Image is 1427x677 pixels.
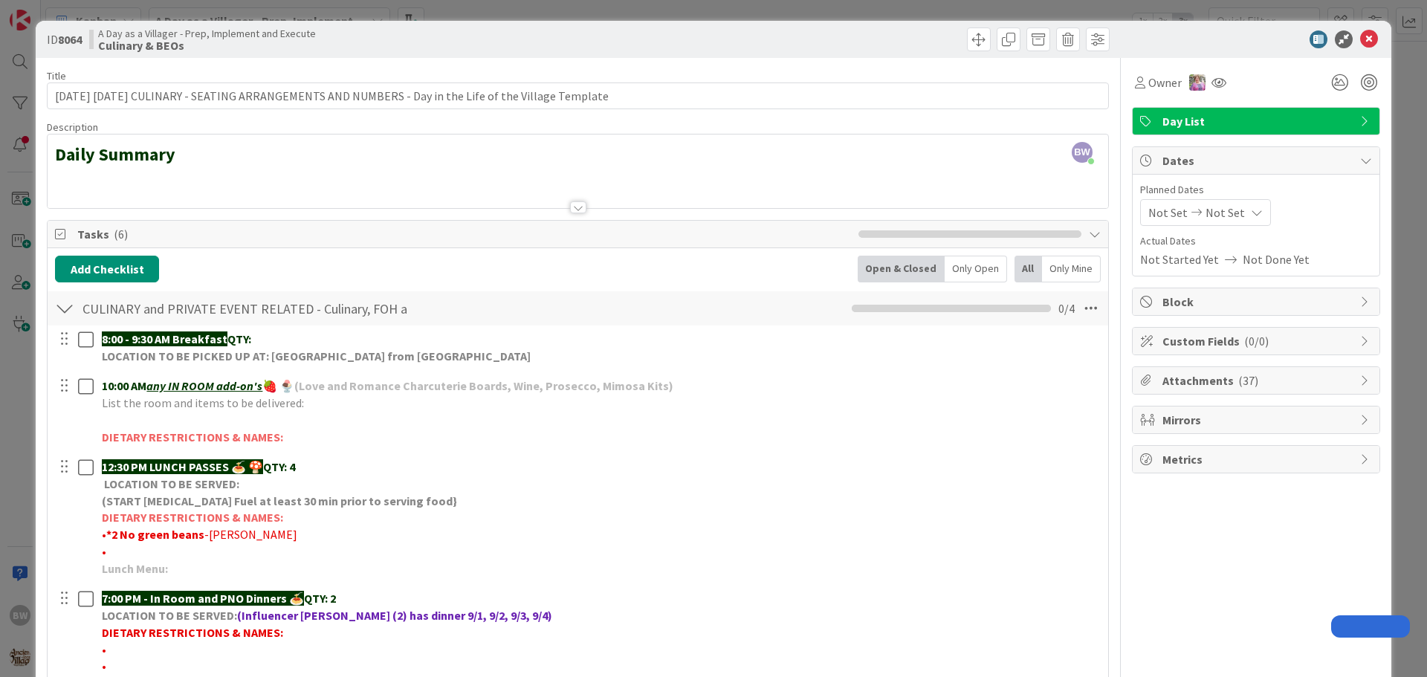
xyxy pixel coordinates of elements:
img: OM [1189,74,1206,91]
strong: *2 No green beans [106,527,204,542]
span: Day List [1162,112,1353,130]
div: All [1015,256,1042,282]
span: A Day as a Villager - Prep, Implement and Execute [98,27,316,39]
strong: (Influencer [PERSON_NAME] (2) has dinner 9/1, 9/2, 9/3, 9/4) [237,608,552,623]
span: 0 / 4 [1058,299,1075,317]
span: ( 0/0 ) [1244,334,1269,349]
button: Add Checklist [55,256,159,282]
strong: QTY: 2 [304,591,336,606]
span: ( 6 ) [114,227,128,242]
div: Open & Closed [858,256,945,282]
span: Attachments [1162,372,1353,389]
strong: (START [MEDICAL_DATA] Fuel at least 30 min prior to serving food} [102,493,457,508]
b: 8064 [58,32,82,47]
input: Add Checklist... [77,295,412,322]
span: -[PERSON_NAME] [204,527,297,542]
strong: Lunch Menu: [102,561,168,576]
label: Title [47,69,66,82]
strong: 7:00 PM - In Room and PNO Dinners 🍝 [102,591,304,606]
strong: DIETARY RESTRICTIONS & NAMES: [102,510,283,525]
strong: LOCATION TO BE PICKED UP AT: [GEOGRAPHIC_DATA] from [GEOGRAPHIC_DATA] [102,349,531,363]
span: Not Done Yet [1243,250,1310,268]
span: • [102,544,106,559]
span: Tasks [77,225,851,243]
span: • [102,642,106,657]
span: • [102,658,106,673]
strong: 10:00 AM [102,378,262,393]
span: Block [1162,293,1353,311]
span: Mirrors [1162,411,1353,429]
span: • [102,527,106,542]
span: List the room and items to be delivered: [102,395,304,410]
strong: QTY: [227,331,251,346]
input: type card name here... [47,82,1109,109]
span: Metrics [1162,450,1353,468]
strong: DIETARY RESTRICTIONS & NAMES: [102,625,283,640]
span: Planned Dates [1140,182,1372,198]
span: Custom Fields [1162,332,1353,350]
strong: Daily Summary [55,143,175,166]
u: any IN ROOM add-on's [146,378,262,393]
strong: QTY: 4 [263,459,295,474]
span: Owner [1148,74,1182,91]
span: Dates [1162,152,1353,169]
span: Not Started Yet [1140,250,1219,268]
span: Description [47,120,98,134]
span: ( 37 ) [1238,373,1258,388]
span: Not Set [1206,204,1245,221]
div: Only Open [945,256,1007,282]
span: Actual Dates [1140,233,1372,249]
strong: (Love and Romance Charcuterie Boards, Wine, Prosecco, Mimosa Kits) [294,378,673,393]
b: Culinary & BEOs [98,39,316,51]
p: 🍓 🍨 [102,378,1098,395]
span: ID [47,30,82,48]
strong: DIETARY RESTRICTIONS & NAMES: [102,430,283,444]
strong: 12:30 PM LUNCH PASSES 🍝 🍄 [102,459,263,474]
span: BW [1072,142,1093,163]
strong: LOCATION TO BE SERVED: [102,608,237,623]
strong: LOCATION TO BE SERVED: [104,476,239,491]
span: Not Set [1148,204,1188,221]
strong: 8:00 - 9:30 AM Breakfast [102,331,227,346]
div: Only Mine [1042,256,1101,282]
